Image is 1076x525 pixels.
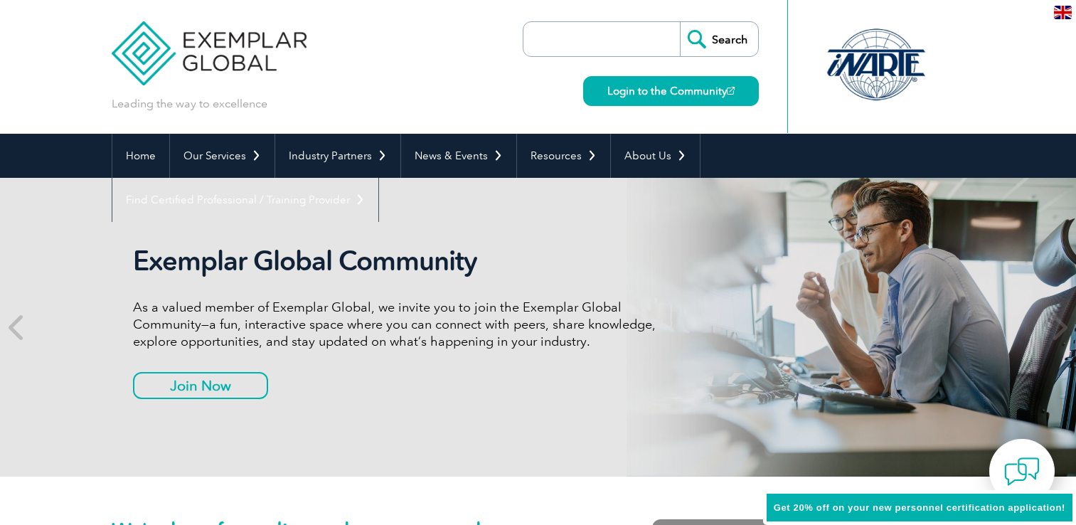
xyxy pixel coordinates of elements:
[133,299,666,350] p: As a valued member of Exemplar Global, we invite you to join the Exemplar Global Community—a fun,...
[611,134,700,178] a: About Us
[680,22,758,56] input: Search
[112,178,378,222] a: Find Certified Professional / Training Provider
[275,134,400,178] a: Industry Partners
[774,502,1065,513] span: Get 20% off on your new personnel certification application!
[170,134,275,178] a: Our Services
[517,134,610,178] a: Resources
[133,245,666,277] h2: Exemplar Global Community
[401,134,516,178] a: News & Events
[1004,454,1040,489] img: contact-chat.png
[112,96,267,112] p: Leading the way to excellence
[583,76,759,106] a: Login to the Community
[1054,6,1072,19] img: en
[112,134,169,178] a: Home
[133,372,268,399] a: Join Now
[727,87,735,95] img: open_square.png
